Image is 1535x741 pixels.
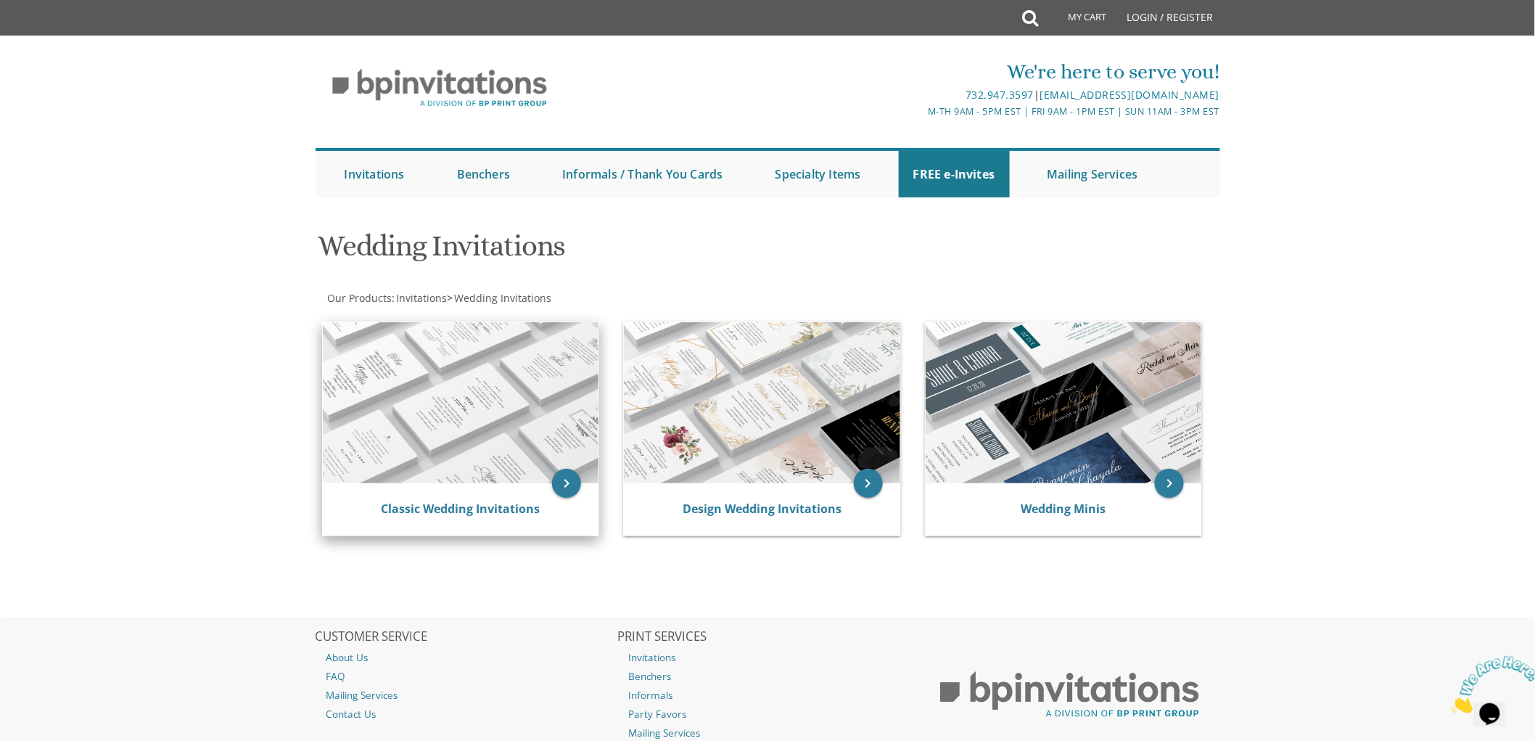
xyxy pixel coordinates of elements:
[1445,650,1535,719] iframe: chat widget
[316,291,768,306] div: :
[617,686,918,705] a: Informals
[455,291,552,305] span: Wedding Invitations
[453,291,552,305] a: Wedding Invitations
[617,630,918,644] h2: PRINT SERVICES
[683,501,841,517] a: Design Wedding Invitations
[323,322,599,483] img: Classic Wedding Invitations
[548,151,737,197] a: Informals / Thank You Cards
[316,58,564,118] img: BP Invitation Loft
[1037,1,1116,38] a: My Cart
[617,57,1219,86] div: We're here to serve you!
[316,686,616,705] a: Mailing Services
[381,501,540,517] a: Classic Wedding Invitations
[397,291,448,305] span: Invitations
[966,88,1034,102] a: 732.947.3597
[617,667,918,686] a: Benchers
[330,151,419,197] a: Invitations
[316,667,616,686] a: FAQ
[443,151,525,197] a: Benchers
[316,705,616,724] a: Contact Us
[624,322,900,483] img: Design Wedding Invitations
[617,648,918,667] a: Invitations
[316,630,616,644] h2: CUSTOMER SERVICE
[1040,88,1219,102] a: [EMAIL_ADDRESS][DOMAIN_NAME]
[920,659,1220,732] img: BP Print Group
[6,6,96,63] img: Chat attention grabber
[316,648,616,667] a: About Us
[617,86,1219,104] div: |
[318,230,910,273] h1: Wedding Invitations
[326,291,392,305] a: Our Products
[448,291,552,305] span: >
[552,469,581,498] a: keyboard_arrow_right
[899,151,1010,197] a: FREE e-Invites
[761,151,876,197] a: Specialty Items
[1021,501,1106,517] a: Wedding Minis
[1155,469,1184,498] a: keyboard_arrow_right
[617,104,1219,119] div: M-Th 9am - 5pm EST | Fri 9am - 1pm EST | Sun 11am - 3pm EST
[1033,151,1153,197] a: Mailing Services
[617,705,918,724] a: Party Favors
[395,291,448,305] a: Invitations
[854,469,883,498] a: keyboard_arrow_right
[926,322,1202,483] img: Wedding Minis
